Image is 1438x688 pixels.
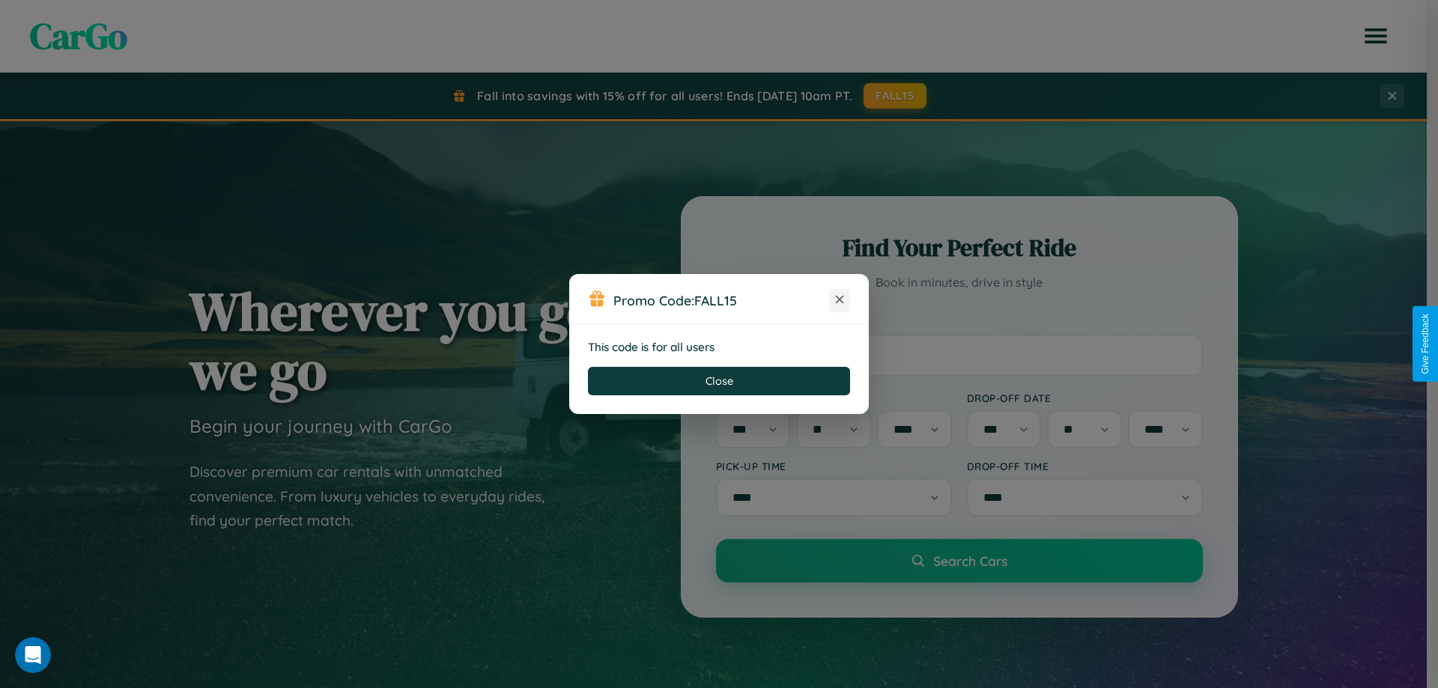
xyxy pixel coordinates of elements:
div: Give Feedback [1420,314,1431,374]
button: Close [588,367,850,395]
b: FALL15 [694,292,737,308]
h3: Promo Code: [613,292,829,308]
strong: This code is for all users [588,340,715,354]
iframe: Intercom live chat [15,637,51,673]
